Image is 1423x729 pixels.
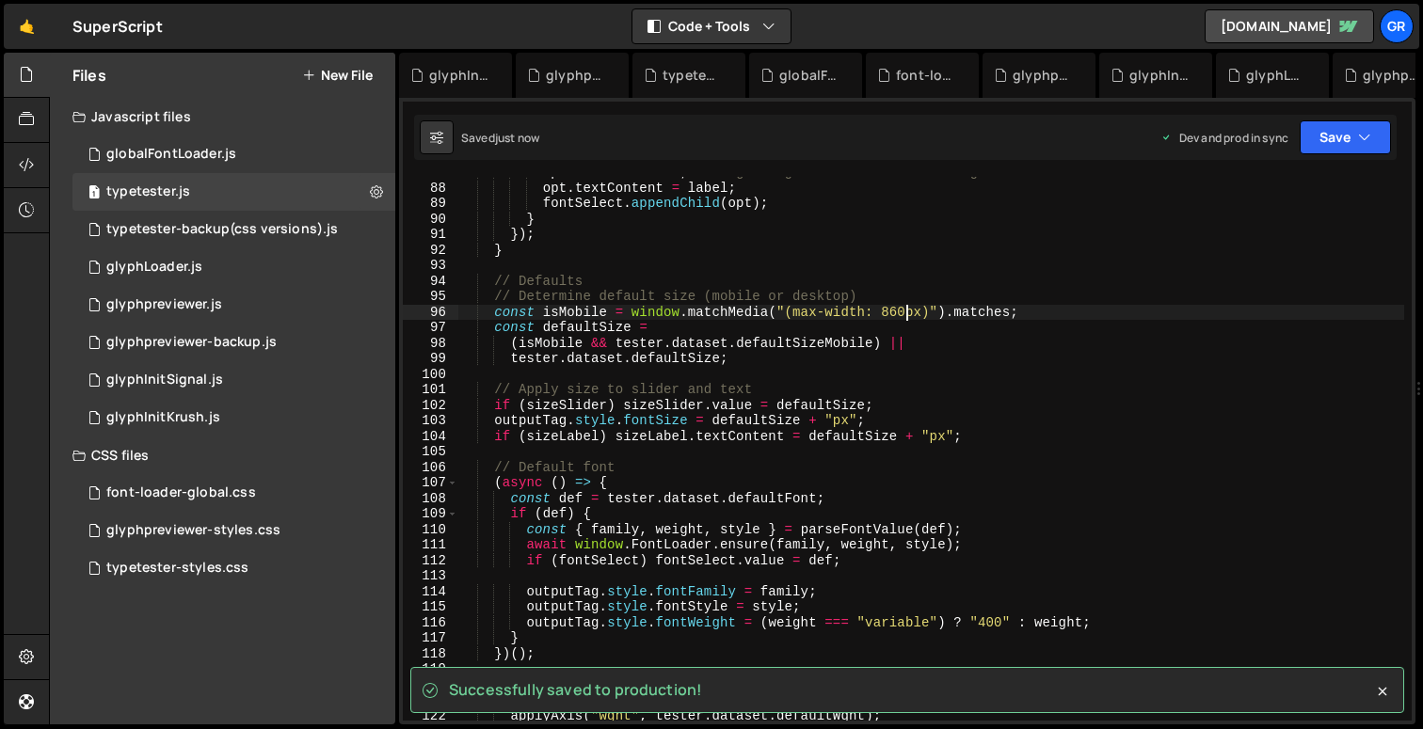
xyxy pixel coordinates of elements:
div: 118 [403,646,458,662]
div: 107 [403,475,458,491]
div: 17017/47519.js [72,211,395,248]
div: Javascript files [50,98,395,135]
div: 95 [403,289,458,305]
div: glyphInitKrush.js [106,409,220,426]
div: 17017/47727.js [72,324,395,361]
div: 102 [403,398,458,414]
div: typetester-backup(css versions).js [663,66,723,85]
div: just now [495,130,539,146]
div: typetester.js [106,183,190,200]
div: 17017/47277.js [72,248,395,286]
div: 100 [403,367,458,383]
div: 17017/47345.css [72,512,395,549]
h2: Files [72,65,106,86]
div: glyphInitSignal.js [1129,66,1190,85]
div: font-loader-global.css [896,66,956,85]
div: 17017/47730.js [72,399,395,436]
div: 97 [403,320,458,336]
div: glyphpreviewer-styles.css [106,522,280,539]
div: glyphInitSignal.js [106,372,223,388]
div: 113 [403,568,458,584]
div: glyphpreviewer-styles.css [1013,66,1073,85]
div: glyphpreviewer-backup.js [546,66,606,85]
div: font-loader-global.css [106,484,256,501]
div: 17017/47137.css [72,549,395,587]
div: 108 [403,491,458,507]
div: 92 [403,243,458,259]
div: 103 [403,413,458,429]
div: globalFontLoader.js [779,66,839,85]
div: CSS files [50,436,395,474]
div: 101 [403,382,458,398]
div: 105 [403,444,458,460]
div: 104 [403,429,458,445]
button: Save [1300,120,1391,154]
div: Saved [461,130,539,146]
div: Dev and prod in sync [1160,130,1288,146]
div: glyphpreviewer.js [106,296,222,313]
div: 91 [403,227,458,243]
a: 🤙 [4,4,50,49]
div: 98 [403,336,458,352]
div: 121 [403,692,458,708]
div: globalFontLoader.js [106,146,236,163]
div: 114 [403,584,458,600]
div: SuperScript [72,15,163,38]
div: typetester-styles.css [106,560,248,577]
div: 109 [403,506,458,522]
div: typetester-backup(css versions).js [106,221,338,238]
div: 115 [403,599,458,615]
div: 119 [403,661,458,677]
div: 88 [403,181,458,197]
div: glyphLoader.js [106,259,202,276]
span: 1 [88,186,100,201]
div: 106 [403,460,458,476]
a: Gr [1380,9,1414,43]
div: glyphInitKrush.js [429,66,489,85]
div: 17017/47514.js [72,135,395,173]
div: 99 [403,351,458,367]
div: font-loader-global.css [72,474,395,512]
button: New File [302,68,373,83]
div: glyphpreviewer.js [1363,66,1423,85]
div: glyphLoader.js [1246,66,1306,85]
div: 120 [403,677,458,693]
div: 93 [403,258,458,274]
a: [DOMAIN_NAME] [1205,9,1374,43]
div: 116 [403,615,458,631]
div: 17017/47275.js [72,286,395,324]
div: 122 [403,708,458,724]
button: Code + Tools [632,9,791,43]
div: 17017/46707.js [72,173,395,211]
div: glyphInitSignal.js [72,361,395,399]
div: 111 [403,537,458,553]
div: 117 [403,630,458,646]
div: 89 [403,196,458,212]
div: 90 [403,212,458,228]
div: glyphpreviewer-backup.js [106,334,277,351]
div: 112 [403,553,458,569]
span: Successfully saved to production! [449,679,702,700]
div: 96 [403,305,458,321]
div: 94 [403,274,458,290]
div: 110 [403,522,458,538]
